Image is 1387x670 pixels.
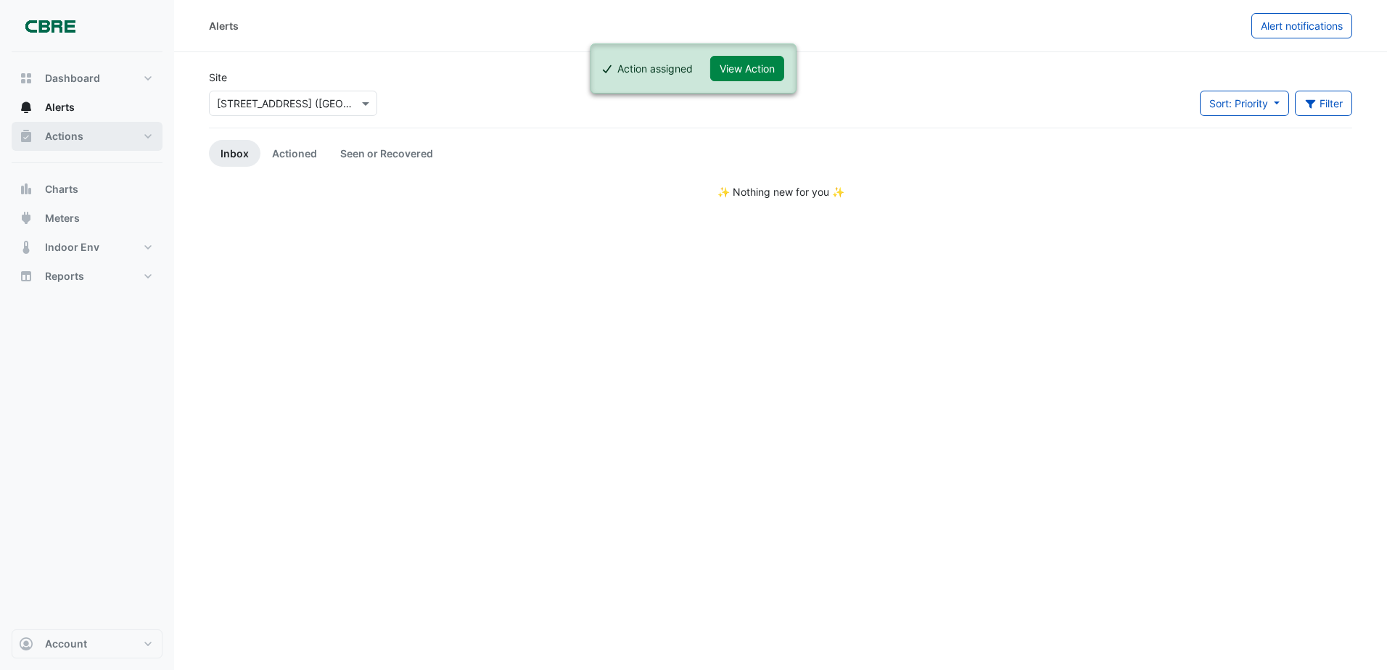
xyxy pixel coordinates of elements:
[19,269,33,284] app-icon: Reports
[12,262,162,291] button: Reports
[260,140,329,167] a: Actioned
[209,140,260,167] a: Inbox
[1209,97,1268,109] span: Sort: Priority
[19,129,33,144] app-icon: Actions
[12,175,162,204] button: Charts
[1251,13,1352,38] button: Alert notifications
[12,122,162,151] button: Actions
[19,211,33,226] app-icon: Meters
[19,71,33,86] app-icon: Dashboard
[45,269,84,284] span: Reports
[19,182,33,197] app-icon: Charts
[12,233,162,262] button: Indoor Env
[1200,91,1289,116] button: Sort: Priority
[19,240,33,255] app-icon: Indoor Env
[45,129,83,144] span: Actions
[12,204,162,233] button: Meters
[1261,20,1343,32] span: Alert notifications
[209,184,1352,199] div: ✨ Nothing new for you ✨
[12,93,162,122] button: Alerts
[45,211,80,226] span: Meters
[12,64,162,93] button: Dashboard
[209,70,227,85] label: Site
[45,240,99,255] span: Indoor Env
[45,71,100,86] span: Dashboard
[617,61,693,76] div: Action assigned
[45,182,78,197] span: Charts
[209,18,239,33] div: Alerts
[1295,91,1353,116] button: Filter
[45,637,87,651] span: Account
[19,100,33,115] app-icon: Alerts
[45,100,75,115] span: Alerts
[710,56,784,81] button: View Action
[329,140,445,167] a: Seen or Recovered
[12,629,162,658] button: Account
[17,12,83,41] img: Company Logo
